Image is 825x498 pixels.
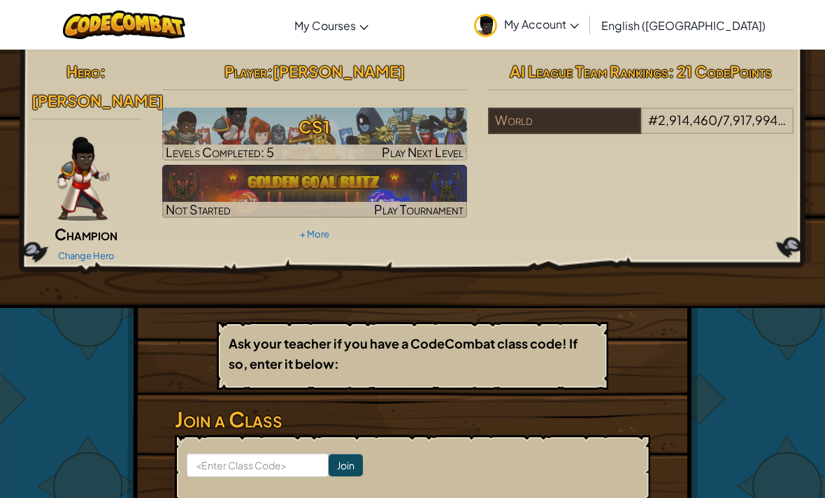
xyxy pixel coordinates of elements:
[57,137,110,221] img: champion-pose.png
[287,6,375,44] a: My Courses
[488,108,640,134] div: World
[31,91,164,110] span: [PERSON_NAME]
[474,14,497,37] img: avatar
[162,165,468,218] img: Golden Goal
[162,108,468,161] a: Play Next Level
[100,61,106,81] span: :
[294,18,356,33] span: My Courses
[510,61,668,81] span: AI League Team Rankings
[723,112,786,128] span: 7,917,994
[273,61,405,81] span: [PERSON_NAME]
[601,18,766,33] span: English ([GEOGRAPHIC_DATA])
[55,224,117,244] span: Champion
[162,111,468,142] h3: CS1
[717,112,723,128] span: /
[488,121,794,137] a: World#2,914,460/7,917,994players
[267,61,273,81] span: :
[63,10,185,39] img: CodeCombat logo
[166,144,274,160] span: Levels Completed: 5
[229,335,577,372] b: Ask your teacher if you have a CodeCombat class code! If so, enter it below:
[504,17,579,31] span: My Account
[329,454,363,476] input: Join
[162,165,468,218] a: Not StartedPlay Tournament
[187,453,329,477] input: <Enter Class Code>
[382,144,464,160] span: Play Next Level
[162,108,468,161] img: CS1
[374,201,464,217] span: Play Tournament
[175,404,650,435] h3: Join a Class
[658,112,717,128] span: 2,914,460
[648,112,658,128] span: #
[300,228,329,240] a: + More
[166,201,231,217] span: Not Started
[668,61,772,81] span: : 21 CodePoints
[467,3,586,47] a: My Account
[66,61,100,81] span: Hero
[594,6,773,44] a: English ([GEOGRAPHIC_DATA])
[224,61,267,81] span: Player
[58,250,115,261] a: Change Hero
